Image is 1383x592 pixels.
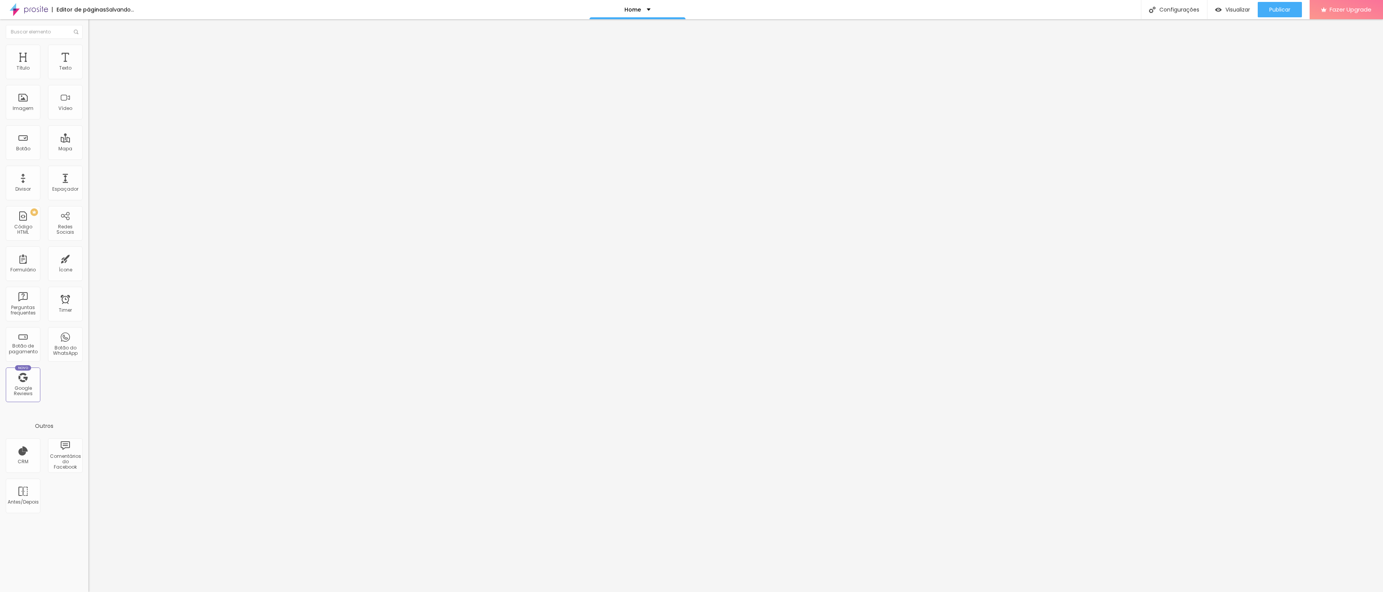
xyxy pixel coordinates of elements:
p: Home [624,7,641,12]
span: Publicar [1269,7,1290,13]
div: Redes Sociais [50,224,80,235]
div: Imagem [13,106,33,111]
div: Código HTML [8,224,38,235]
input: Buscar elemento [6,25,83,39]
img: view-1.svg [1215,7,1222,13]
span: Fazer Upgrade [1330,6,1371,13]
div: Ícone [59,267,72,273]
div: Divisor [15,186,31,192]
div: Timer [59,308,72,313]
div: Título [17,65,30,71]
div: Espaçador [52,186,78,192]
div: Botão de pagamento [8,343,38,354]
div: Comentários do Facebook [50,454,80,470]
img: Icone [74,30,78,34]
div: CRM [18,459,28,464]
div: Novo [15,365,32,371]
button: Publicar [1258,2,1302,17]
img: Icone [1149,7,1156,13]
button: Visualizar [1207,2,1258,17]
div: Salvando... [106,7,134,12]
div: Vídeo [58,106,72,111]
div: Perguntas frequentes [8,305,38,316]
div: Botão do WhatsApp [50,345,80,356]
div: Editor de páginas [52,7,106,12]
div: Antes/Depois [8,499,38,505]
div: Mapa [58,146,72,151]
span: Visualizar [1225,7,1250,13]
div: Texto [59,65,71,71]
div: Botão [16,146,30,151]
div: Google Reviews [8,386,38,397]
div: Formulário [10,267,36,273]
